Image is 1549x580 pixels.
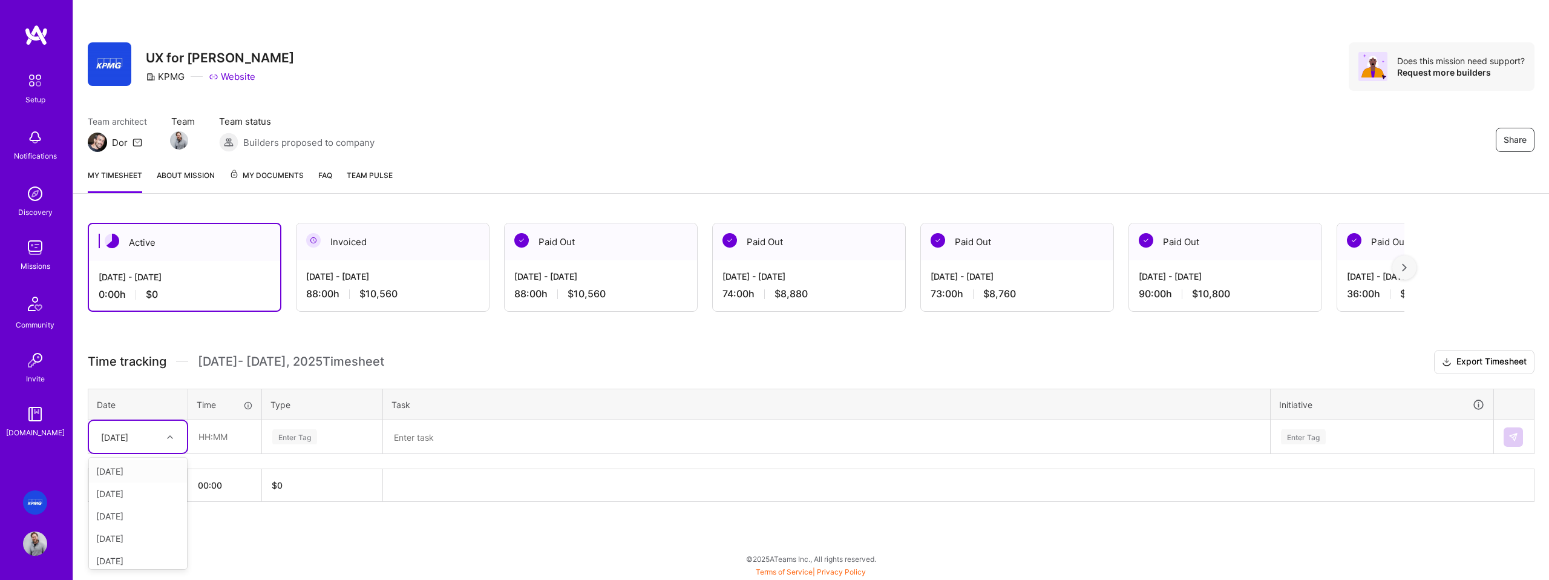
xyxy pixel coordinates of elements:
img: bell [23,125,47,150]
div: [DATE] - [DATE] [931,270,1104,283]
div: Time [197,398,253,411]
span: Team [171,115,195,128]
span: $8,760 [983,288,1016,300]
img: guide book [23,402,47,426]
i: icon Mail [133,137,142,147]
h3: UX for [PERSON_NAME] [146,50,294,65]
div: Paid Out [505,223,697,260]
input: HH:MM [189,421,261,453]
img: teamwork [23,236,47,260]
th: Type [262,389,383,420]
img: Builders proposed to company [219,133,238,152]
div: 90:00 h [1139,288,1312,300]
img: Paid Out [514,233,529,248]
a: My Documents [229,169,304,193]
img: Paid Out [1139,233,1153,248]
a: Website [209,70,255,83]
img: User Avatar [23,532,47,556]
div: [DATE] - [DATE] [722,270,896,283]
div: 0:00 h [99,288,270,301]
a: Privacy Policy [817,567,866,576]
div: Paid Out [713,223,905,260]
div: [DATE] - [DATE] [514,270,687,283]
div: [DATE] - [DATE] [306,270,479,283]
a: Team Member Avatar [171,130,187,151]
img: Submit [1508,432,1518,442]
div: [DATE] - [DATE] [1139,270,1312,283]
a: KPMG: UX for Valari [20,490,50,515]
img: Invoiced [306,233,321,248]
div: 36:00 h [1347,288,1520,300]
div: Enter Tag [272,427,317,446]
div: [DATE] [89,483,187,505]
a: About Mission [157,169,215,193]
img: Paid Out [931,233,945,248]
div: 74:00 h [722,288,896,300]
div: Missions [21,260,50,272]
span: | [756,567,866,576]
img: Paid Out [722,233,737,248]
div: Notifications [14,150,57,162]
img: Paid Out [1347,233,1361,248]
span: $10,560 [568,288,606,300]
i: icon Chevron [167,434,173,440]
div: Active [89,224,280,261]
div: Invoiced [296,223,489,260]
button: Share [1496,128,1534,152]
th: Total [88,469,188,502]
img: Community [21,289,50,318]
img: right [1402,263,1407,272]
a: FAQ [318,169,332,193]
img: Company Logo [88,42,131,86]
span: Share [1504,134,1527,146]
img: Invite [23,348,47,372]
div: Paid Out [1129,223,1321,260]
div: [DATE] [89,527,187,550]
div: Enter Tag [1281,427,1326,446]
img: logo [24,24,48,46]
i: icon Download [1442,356,1452,369]
div: © 2025 ATeams Inc., All rights reserved. [73,544,1549,574]
div: 73:00 h [931,288,1104,300]
span: $0 [146,288,158,301]
div: 88:00 h [306,288,479,300]
span: [DATE] - [DATE] , 2025 Timesheet [198,354,384,369]
div: Paid Out [1337,223,1530,260]
span: $8,880 [774,288,808,300]
th: Task [383,389,1271,420]
img: Avatar [1358,52,1387,81]
span: Team Pulse [347,171,393,180]
div: [DATE] - [DATE] [99,271,270,283]
span: Team status [219,115,375,128]
img: setup [22,68,48,93]
a: User Avatar [20,532,50,556]
div: Community [16,318,54,331]
a: My timesheet [88,169,142,193]
div: [DATE] [101,430,128,443]
div: KPMG [146,70,185,83]
div: [DOMAIN_NAME] [6,426,65,439]
img: KPMG: UX for Valari [23,490,47,515]
button: Export Timesheet [1434,350,1534,374]
div: Request more builders [1397,67,1525,78]
a: Team Pulse [347,169,393,193]
div: Setup [25,93,45,106]
div: Initiative [1279,398,1485,412]
div: 88:00 h [514,288,687,300]
span: $4,320 [1400,288,1433,300]
span: My Documents [229,169,304,182]
span: Time tracking [88,354,166,369]
img: discovery [23,182,47,206]
span: $10,800 [1192,288,1230,300]
span: Builders proposed to company [243,136,375,149]
img: Team Member Avatar [170,131,188,150]
th: Date [88,389,188,420]
span: Team architect [88,115,147,128]
div: Discovery [18,206,53,219]
div: Paid Out [921,223,1113,260]
img: Active [105,234,119,248]
a: Terms of Service [756,567,813,576]
div: [DATE] [89,505,187,527]
div: Invite [26,372,45,385]
div: Dor [112,136,128,149]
